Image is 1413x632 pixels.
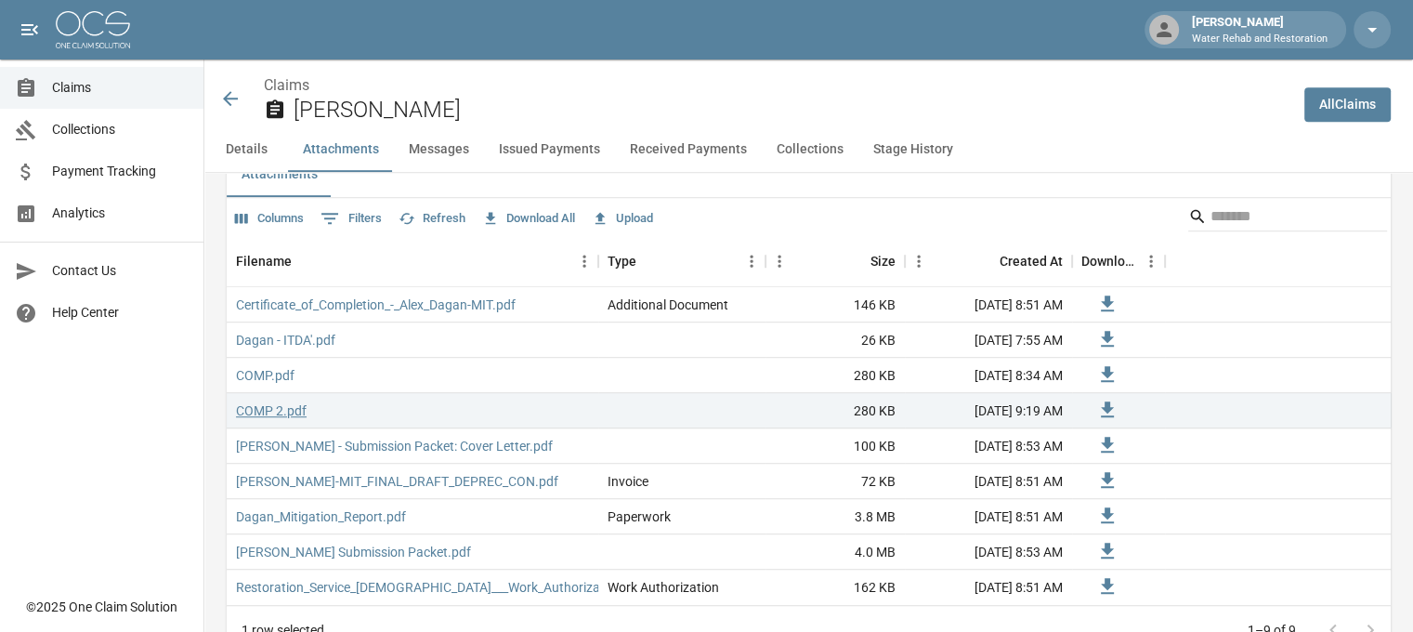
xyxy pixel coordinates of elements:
[204,127,1413,172] div: anchor tabs
[1184,13,1335,46] div: [PERSON_NAME]
[264,74,1289,97] nav: breadcrumb
[905,428,1072,464] div: [DATE] 8:53 AM
[236,507,406,526] a: Dagan_Mitigation_Report.pdf
[288,127,394,172] button: Attachments
[905,323,1072,358] div: [DATE] 7:55 AM
[765,464,905,499] div: 72 KB
[236,331,335,349] a: Dagan - ITDA'.pdf
[905,235,1072,287] div: Created At
[608,472,648,491] div: Invoice
[905,247,933,275] button: Menu
[1072,235,1165,287] div: Download
[858,127,968,172] button: Stage History
[905,287,1072,323] div: [DATE] 8:51 AM
[236,366,294,385] a: COMP.pdf
[236,235,292,287] div: Filename
[294,97,1289,124] h2: [PERSON_NAME]
[56,11,130,48] img: ocs-logo-white-transparent.png
[765,393,905,428] div: 280 KB
[905,534,1072,570] div: [DATE] 8:53 AM
[765,247,793,275] button: Menu
[765,323,905,358] div: 26 KB
[905,393,1072,428] div: [DATE] 9:19 AM
[52,162,189,181] span: Payment Tracking
[478,204,580,233] button: Download All
[870,235,896,287] div: Size
[765,358,905,393] div: 280 KB
[1000,235,1063,287] div: Created At
[905,358,1072,393] div: [DATE] 8:34 AM
[236,472,558,491] a: [PERSON_NAME]-MIT_FINAL_DRAFT_DEPREC_CON.pdf
[905,464,1072,499] div: [DATE] 8:51 AM
[26,598,177,616] div: © 2025 One Claim Solution
[765,570,905,605] div: 162 KB
[52,204,189,223] span: Analytics
[227,152,1391,197] div: related-list tabs
[1081,235,1137,287] div: Download
[762,127,858,172] button: Collections
[765,235,905,287] div: Size
[236,578,753,597] a: Restoration_Service_[DEMOGRAPHIC_DATA]___Work_Authorization_-_Alex_Dagan-MIT.pdf
[608,296,728,314] div: Additional Document
[905,570,1072,605] div: [DATE] 8:51 AM
[394,204,470,233] button: Refresh
[1192,32,1328,47] p: Water Rehab and Restoration
[608,578,719,597] div: Work Authorization
[1304,87,1391,122] a: AllClaims
[230,204,308,233] button: Select columns
[227,152,333,197] button: Attachments
[236,402,307,420] a: COMP 2.pdf
[1188,202,1387,235] div: Search
[227,235,598,287] div: Filename
[587,204,658,233] button: Upload
[52,120,189,139] span: Collections
[765,428,905,464] div: 100 KB
[615,127,762,172] button: Received Payments
[738,247,765,275] button: Menu
[11,11,48,48] button: open drawer
[570,247,598,275] button: Menu
[316,204,386,233] button: Show filters
[608,235,636,287] div: Type
[598,235,765,287] div: Type
[236,437,553,455] a: [PERSON_NAME] - Submission Packet: Cover Letter.pdf
[1137,247,1165,275] button: Menu
[765,534,905,570] div: 4.0 MB
[236,543,471,561] a: [PERSON_NAME] Submission Packet.pdf
[765,287,905,323] div: 146 KB
[204,127,288,172] button: Details
[484,127,615,172] button: Issued Payments
[394,127,484,172] button: Messages
[52,261,189,281] span: Contact Us
[765,499,905,534] div: 3.8 MB
[905,499,1072,534] div: [DATE] 8:51 AM
[264,76,309,94] a: Claims
[236,296,516,314] a: Certificate_of_Completion_-_Alex_Dagan-MIT.pdf
[52,78,189,98] span: Claims
[608,507,671,526] div: Paperwork
[52,303,189,323] span: Help Center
